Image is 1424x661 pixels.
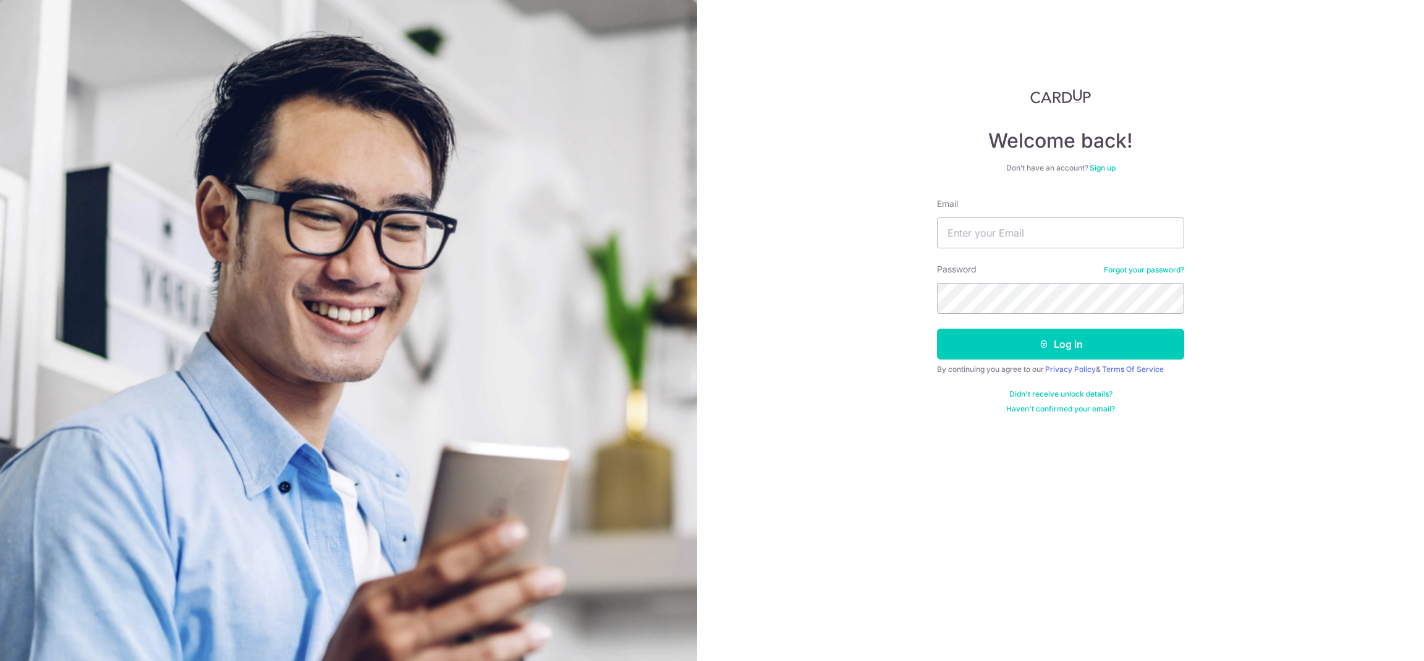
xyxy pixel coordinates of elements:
[1009,389,1112,399] a: Didn't receive unlock details?
[937,329,1184,360] button: Log in
[937,217,1184,248] input: Enter your Email
[937,198,958,210] label: Email
[937,163,1184,173] div: Don’t have an account?
[937,263,977,276] label: Password
[1045,364,1096,374] a: Privacy Policy
[937,128,1184,153] h4: Welcome back!
[1006,404,1115,414] a: Haven't confirmed your email?
[1030,89,1091,104] img: CardUp Logo
[1090,163,1116,172] a: Sign up
[1102,364,1164,374] a: Terms Of Service
[937,364,1184,374] div: By continuing you agree to our &
[1104,265,1184,275] a: Forgot your password?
